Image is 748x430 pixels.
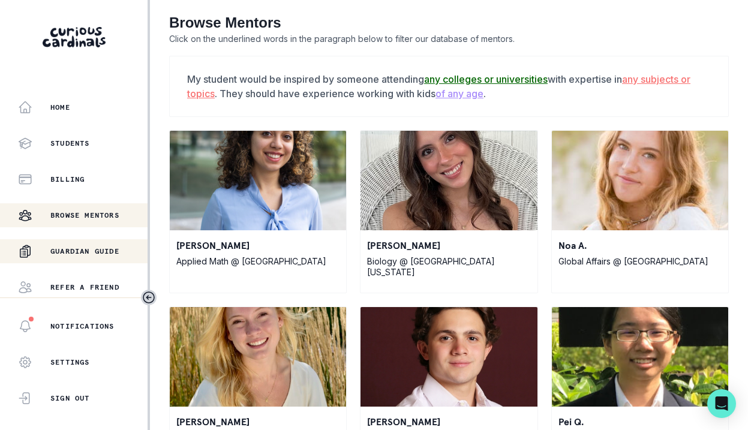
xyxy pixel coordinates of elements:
[170,307,346,407] img: Phoebe D.'s profile photo
[707,389,736,418] div: Open Intercom Messenger
[552,307,728,407] img: Pei Q.'s profile photo
[558,414,722,429] p: Pei Q.
[187,73,690,100] u: any subjects or topics
[367,256,530,278] p: Biology @ [GEOGRAPHIC_DATA][US_STATE]
[552,131,728,230] img: Noa A.'s profile photo
[50,321,115,331] p: Notifications
[50,211,119,220] p: Browse Mentors
[141,290,157,305] button: Toggle sidebar
[176,238,340,252] p: [PERSON_NAME]
[361,307,537,407] img: Mark D.'s profile photo
[50,282,119,292] p: Refer a friend
[360,130,537,293] a: Jenna G.'s profile photo[PERSON_NAME]Biology @ [GEOGRAPHIC_DATA][US_STATE]
[361,131,537,230] img: Jenna G.'s profile photo
[367,238,530,252] p: [PERSON_NAME]
[558,238,722,252] p: Noa A.
[50,139,90,148] p: Students
[551,130,729,293] a: Noa A.'s profile photoNoa A.Global Affairs @ [GEOGRAPHIC_DATA]
[187,72,711,101] p: My student would be inspired by someone attending with expertise in . They should have experience...
[169,130,347,293] a: Victoria D.'s profile photo[PERSON_NAME]Applied Math @ [GEOGRAPHIC_DATA]
[50,357,90,367] p: Settings
[50,103,70,112] p: Home
[170,131,346,230] img: Victoria D.'s profile photo
[169,14,729,32] h2: Browse Mentors
[176,256,340,267] p: Applied Math @ [GEOGRAPHIC_DATA]
[43,27,106,47] img: Curious Cardinals Logo
[50,246,119,256] p: Guardian Guide
[435,88,483,100] u: of any age
[50,175,85,184] p: Billing
[50,393,90,403] p: Sign Out
[169,32,729,46] p: Click on the underlined words in the paragraph below to filter our database of mentors.
[367,414,530,429] p: [PERSON_NAME]
[558,256,722,267] p: Global Affairs @ [GEOGRAPHIC_DATA]
[424,73,548,85] u: any colleges or universities
[176,414,340,429] p: [PERSON_NAME]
